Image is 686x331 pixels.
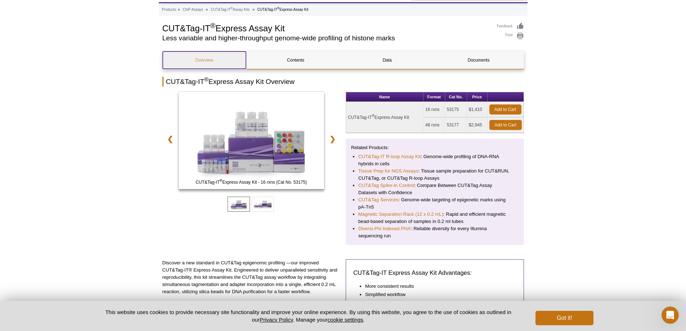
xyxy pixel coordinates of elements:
p: Related Products: [351,144,519,151]
td: $2,945 [467,117,488,133]
a: Contents [254,52,337,69]
a: Print [497,32,524,40]
li: » [252,8,255,12]
li: Simplified workflow [365,291,509,298]
li: CUT&Tag-IT Express Assay Kit [257,8,308,12]
sup: ® [220,179,222,183]
a: Documents [437,52,520,69]
span: CUT&Tag-IT Express Assay Kit - 16 rxns (Cat No. 53175) [180,179,323,186]
td: 53175 [445,102,467,117]
h1: CUT&Tag-IT Express Assay Kit [162,22,490,33]
li: : Genome-wide targeting of epigenetic marks using pA-Tn5 [358,196,511,211]
td: 53177 [445,117,467,133]
li: : Tissue sample preparation for CUT&RUN, CUT&Tag, or CUT&Tag R-loop Assays [358,167,511,182]
li: » [178,8,180,12]
h2: CUT&Tag-IT Express Assay Kit Overview [162,77,524,86]
a: Feedback [497,22,524,30]
th: Name [346,92,423,102]
a: Add to Cart [489,104,521,115]
a: Data [346,52,429,69]
a: Magnetic Separation Rack (12 x 0.2 mL) [358,211,443,218]
a: CUT&Tag-IT R-loop Assay Kit [358,153,421,160]
li: : Rapid and efficient magnetic bead-based separation of samples in 0.2 ml tubes [358,211,511,225]
li: More consistent results [365,283,509,290]
li: : Reliable diversity for every Illumina sequencing run [358,225,511,240]
img: CUT&Tag-IT Express Assay Kit - 16 rxns [179,92,324,189]
p: This website uses cookies to provide necessary site functionality and improve your online experie... [93,308,524,323]
a: ChIP Assays [183,6,203,13]
th: Price [467,92,488,102]
a: CUT&Tag Services [358,196,398,203]
li: : Genome-wide profiling of DNA-RNA hybrids in cells [358,153,511,167]
a: ❮ [162,131,178,147]
h3: CUT&Tag-IT Express Assay Kit Advantages: [353,269,516,277]
th: Format [423,92,445,102]
li: Higher throughput sample processing [365,299,509,307]
a: Overview [163,52,246,69]
sup: ® [210,22,216,30]
iframe: Intercom live chat [662,307,679,324]
th: Cat No. [445,92,467,102]
button: cookie settings [327,317,363,323]
sup: ® [204,76,209,82]
td: CUT&Tag-IT Express Assay Kit [346,102,423,133]
a: Add to Cart [489,120,522,130]
sup: ® [231,6,233,10]
a: Privacy Policy [260,317,293,323]
a: Diversi-Phi Indexed PhiX [358,225,411,232]
sup: ® [277,6,279,10]
p: Discover a new standard in CUT&Tag epigenomic profiling —our improved CUT&Tag-IT® Express Assay K... [162,259,341,295]
a: CUT&Tag-IT Express Assay Kit - 16 rxns [179,92,324,191]
button: Got it! [535,311,593,325]
a: CUT&Tag Spike-In Control [358,182,414,189]
a: ❯ [325,131,340,147]
a: Tissue Prep for NGS Assays [358,167,418,175]
td: 16 rxns [423,102,445,117]
h2: Less variable and higher-throughput genome-wide profiling of histone marks [162,35,490,41]
li: » [206,8,208,12]
sup: ® [372,114,375,118]
li: : Compare Between CUT&Tag Assay Datasets with Confidence [358,182,511,196]
td: 48 rxns [423,117,445,133]
td: $1,410 [467,102,488,117]
a: Products [162,6,176,13]
a: CUT&Tag-IT®Assay Kits [211,6,250,13]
